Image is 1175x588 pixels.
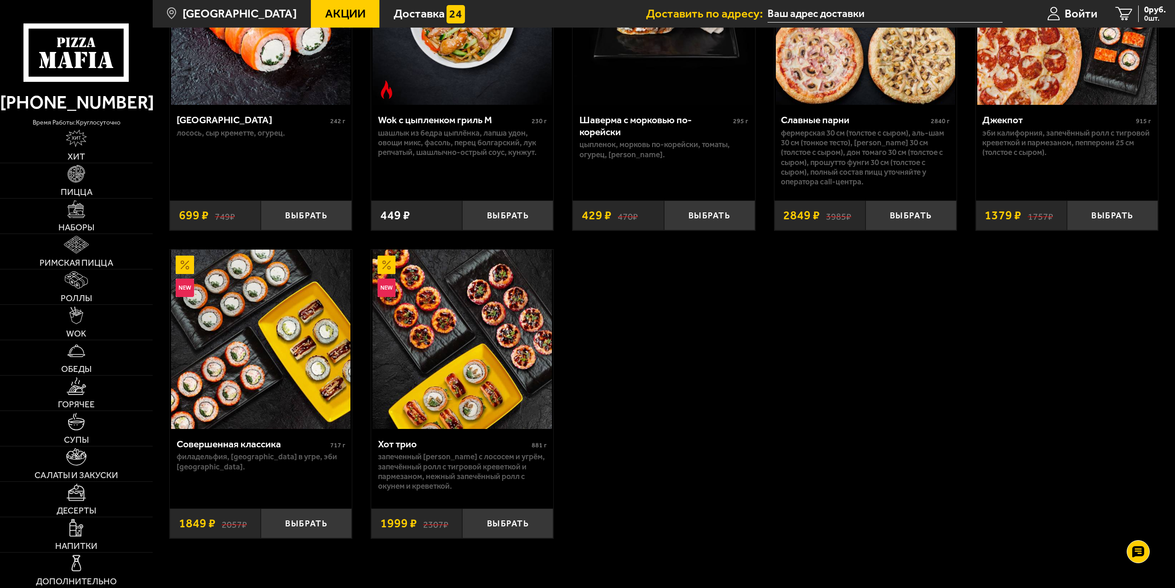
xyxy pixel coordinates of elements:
[1028,209,1053,222] s: 1757 ₽
[373,250,552,429] img: Хот трио
[371,250,553,429] a: АкционныйНовинкаХот трио
[781,114,929,126] div: Славные парни
[447,5,465,23] img: 15daf4d41897b9f0e9f617042186c801.svg
[462,200,553,230] button: Выбрать
[171,250,350,429] img: Совершенная классика
[183,8,297,20] span: [GEOGRAPHIC_DATA]
[58,223,94,232] span: Наборы
[931,117,950,125] span: 2840 г
[378,279,396,297] img: Новинка
[582,209,612,222] span: 429 ₽
[58,400,95,409] span: Горячее
[57,506,96,515] span: Десерты
[378,128,547,158] p: шашлык из бедра цыплёнка, лапша удон, овощи микс, фасоль, перец болгарский, лук репчатый, шашлычн...
[261,200,352,230] button: Выбрать
[378,438,529,450] div: Хот трио
[380,209,410,222] span: 449 ₽
[177,128,345,138] p: лосось, Сыр креметте, огурец.
[378,80,396,99] img: Острое блюдо
[177,114,328,126] div: [GEOGRAPHIC_DATA]
[532,117,547,125] span: 230 г
[176,256,194,274] img: Акционный
[1144,6,1166,14] span: 0 руб.
[61,365,92,373] span: Обеды
[179,517,216,530] span: 1849 ₽
[176,279,194,297] img: Новинка
[325,8,366,20] span: Акции
[170,250,352,429] a: АкционныйНовинкаСовершенная классика
[179,209,209,222] span: 699 ₽
[1144,15,1166,22] span: 0 шт.
[36,577,117,586] span: Дополнительно
[61,188,92,196] span: Пицца
[64,435,89,444] span: Супы
[330,441,345,449] span: 717 г
[982,114,1134,126] div: Джекпот
[261,508,352,538] button: Выбрать
[985,209,1021,222] span: 1379 ₽
[826,209,851,222] s: 3985 ₽
[768,6,1003,23] span: Суздальский проспект, 9
[215,209,235,222] s: 749 ₽
[783,209,820,222] span: 2849 ₽
[462,508,553,538] button: Выбрать
[1067,200,1158,230] button: Выбрать
[1136,117,1151,125] span: 915 г
[330,117,345,125] span: 242 г
[579,140,748,160] p: цыпленок, морковь по-корейски, томаты, огурец, [PERSON_NAME].
[1065,8,1097,20] span: Войти
[618,209,638,222] s: 470 ₽
[781,128,950,187] p: Фермерская 30 см (толстое с сыром), Аль-Шам 30 см (тонкое тесто), [PERSON_NAME] 30 см (толстое с ...
[34,471,118,480] span: Салаты и закуски
[394,8,445,20] span: Доставка
[579,114,731,137] div: Шаверма с морковью по-корейски
[55,542,97,550] span: Напитки
[40,258,113,267] span: Римская пицца
[733,117,748,125] span: 295 г
[68,152,85,161] span: Хит
[865,200,957,230] button: Выбрать
[61,294,92,303] span: Роллы
[222,517,247,530] s: 2057 ₽
[378,452,547,491] p: Запеченный [PERSON_NAME] с лососем и угрём, Запечённый ролл с тигровой креветкой и пармезаном, Не...
[664,200,755,230] button: Выбрать
[66,329,86,338] span: WOK
[378,114,529,126] div: Wok с цыпленком гриль M
[423,517,448,530] s: 2307 ₽
[177,438,328,450] div: Совершенная классика
[532,441,547,449] span: 881 г
[378,256,396,274] img: Акционный
[380,517,417,530] span: 1999 ₽
[177,452,345,472] p: Филадельфия, [GEOGRAPHIC_DATA] в угре, Эби [GEOGRAPHIC_DATA].
[982,128,1151,158] p: Эби Калифорния, Запечённый ролл с тигровой креветкой и пармезаном, Пепперони 25 см (толстое с сыр...
[646,8,768,20] span: Доставить по адресу:
[768,6,1003,23] input: Ваш адрес доставки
